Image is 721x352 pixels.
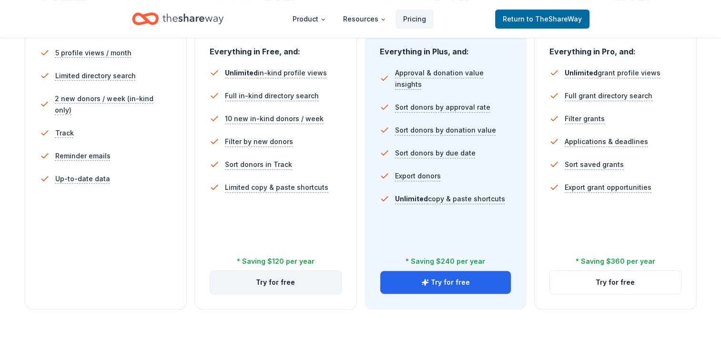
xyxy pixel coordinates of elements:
[225,182,328,193] span: Limited copy & paste shortcuts
[55,70,136,82] span: Limited directory search
[395,195,428,203] span: Unlimited
[565,159,624,170] span: Sort saved grants
[396,10,434,29] a: Pricing
[225,136,293,147] span: Filter by new donors
[395,170,441,182] span: Export donors
[495,10,589,29] a: Returnto TheShareWay
[395,67,511,90] span: Approval & donation value insights
[55,173,110,185] span: Up-to-date data
[237,256,315,267] div: * Saving $120 per year
[132,8,223,30] a: Home
[225,69,327,77] span: in-kind profile views
[565,113,605,124] span: Filter grants
[285,8,434,30] nav: Main
[549,38,681,58] div: Everything in Pro, and:
[225,90,319,102] span: Full in-kind directory search
[395,124,496,136] span: Sort donors by donation value
[550,271,681,294] button: Try for free
[395,195,505,203] span: copy & paste shortcuts
[565,136,648,147] span: Applications & deadlines
[565,90,652,102] span: Full grant directory search
[527,15,582,23] span: to TheShareWay
[55,127,74,139] span: Track
[225,113,324,124] span: 10 new in-kind donors / week
[55,93,172,116] span: 2 new donors / week (in-kind only)
[380,38,512,58] div: Everything in Plus, and:
[55,150,111,162] span: Reminder emails
[285,10,334,29] button: Product
[565,69,660,77] span: grant profile views
[565,69,598,77] span: Unlimited
[503,13,582,25] span: Return
[55,47,132,59] span: 5 profile views / month
[380,271,511,294] button: Try for free
[576,256,655,267] div: * Saving $360 per year
[565,182,651,193] span: Export grant opportunities
[395,147,476,159] span: Sort donors by due date
[335,10,394,29] button: Resources
[225,69,258,77] span: Unlimited
[225,159,292,170] span: Sort donors in Track
[210,271,341,294] button: Try for free
[406,256,485,267] div: * Saving $240 per year
[395,102,490,113] span: Sort donors by approval rate
[210,38,342,58] div: Everything in Free, and:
